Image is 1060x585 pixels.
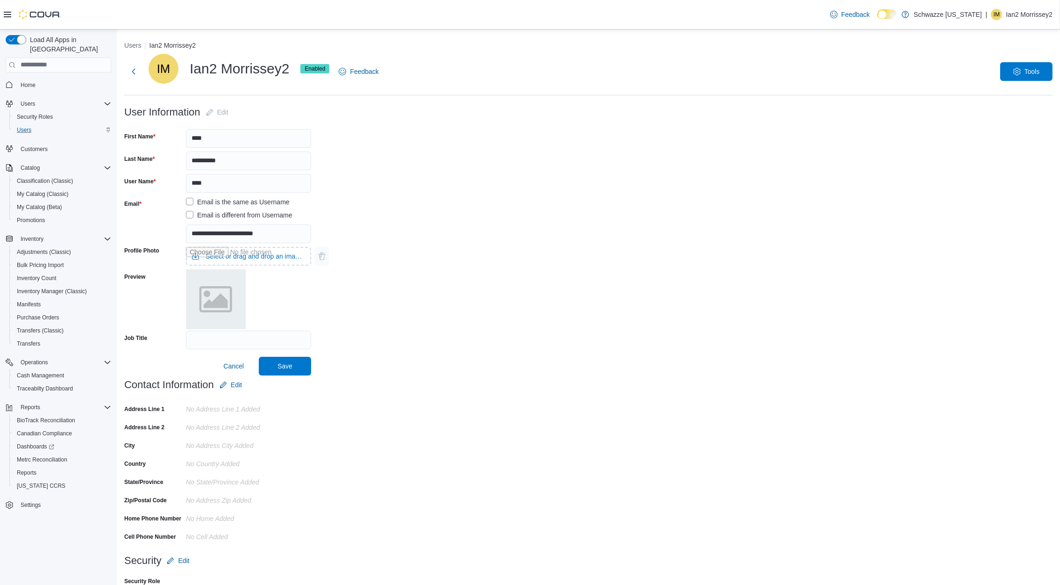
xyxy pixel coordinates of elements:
[13,260,111,271] span: Bulk Pricing Import
[124,533,176,541] label: Cell Phone Number
[186,209,292,221] label: Email is different from Username
[17,443,54,450] span: Dashboards
[994,9,1000,20] span: IM
[163,551,193,570] button: Edit
[9,311,115,324] button: Purchase Orders
[9,188,115,201] button: My Catalog (Classic)
[124,200,142,208] label: Email
[826,5,874,24] a: Feedback
[17,469,36,477] span: Reports
[9,453,115,466] button: Metrc Reconciliation
[124,424,164,431] label: Address Line 2
[9,246,115,259] button: Adjustments (Classic)
[186,493,311,504] div: No Address Zip added
[17,79,39,91] a: Home
[13,202,111,213] span: My Catalog (Beta)
[17,402,111,413] span: Reports
[26,35,111,54] span: Load All Apps in [GEOGRAPHIC_DATA]
[13,415,111,426] span: BioTrack Reconciliation
[21,359,48,366] span: Operations
[877,9,897,19] input: Dark Mode
[124,62,143,81] button: Next
[17,162,43,173] button: Catalog
[13,273,111,284] span: Inventory Count
[2,356,115,369] button: Operations
[2,232,115,246] button: Inventory
[186,438,311,449] div: No Address City added
[124,334,147,342] label: Job Title
[17,288,87,295] span: Inventory Manager (Classic)
[124,578,160,585] label: Security Role
[13,441,111,452] span: Dashboards
[17,357,111,368] span: Operations
[231,380,242,390] span: Edit
[335,62,382,81] a: Feedback
[19,10,61,19] img: Cova
[9,369,115,382] button: Cash Management
[21,81,36,89] span: Home
[9,259,115,272] button: Bulk Pricing Import
[17,177,73,185] span: Classification (Classic)
[13,286,111,297] span: Inventory Manager (Classic)
[17,417,75,424] span: BioTrack Reconciliation
[13,415,79,426] a: BioTrack Reconciliation
[350,67,378,76] span: Feedback
[124,515,181,522] label: Home Phone Number
[17,499,44,511] a: Settings
[13,188,111,200] span: My Catalog (Classic)
[17,314,59,321] span: Purchase Orders
[9,440,115,453] a: Dashboards
[9,427,115,440] button: Canadian Compliance
[13,188,72,200] a: My Catalog (Classic)
[13,273,60,284] a: Inventory Count
[13,175,77,187] a: Classification (Classic)
[13,111,57,123] a: Security Roles
[149,54,178,84] div: Ian2 Morrissey2
[124,379,214,390] h3: Contact Information
[17,98,111,109] span: Users
[186,475,311,486] div: No State/Province Added
[9,201,115,214] button: My Catalog (Beta)
[149,54,329,84] div: Ian2 Morrissey2
[17,233,47,245] button: Inventory
[13,246,75,258] a: Adjustments (Classic)
[202,103,232,122] button: Edit
[13,215,111,226] span: Promotions
[13,383,77,394] a: Traceabilty Dashboard
[17,274,57,282] span: Inventory Count
[124,247,159,254] label: Profile Photo
[986,9,988,20] p: |
[17,233,111,245] span: Inventory
[17,499,111,511] span: Settings
[1024,67,1040,76] span: Tools
[186,402,311,413] div: No Address Line 1 added
[17,430,72,437] span: Canadian Compliance
[9,123,115,137] button: Users
[124,178,156,185] label: User Name
[157,54,170,84] span: IM
[17,261,64,269] span: Bulk Pricing Import
[991,9,1002,20] div: Ian2 Morrissey2
[13,338,44,349] a: Transfers
[21,164,40,172] span: Catalog
[13,480,69,491] a: [US_STATE] CCRS
[186,511,311,522] div: No Home added
[9,414,115,427] button: BioTrack Reconciliation
[17,248,71,256] span: Adjustments (Classic)
[17,144,51,155] a: Customers
[13,286,91,297] a: Inventory Manager (Classic)
[17,357,52,368] button: Operations
[9,110,115,123] button: Security Roles
[13,111,111,123] span: Security Roles
[13,325,67,336] a: Transfers (Classic)
[841,10,870,19] span: Feedback
[17,402,44,413] button: Reports
[21,501,41,509] span: Settings
[13,383,111,394] span: Traceabilty Dashboard
[2,498,115,512] button: Settings
[914,9,982,20] p: Schwazze [US_STATE]
[149,42,196,49] button: Ian2 Morrissey2
[13,441,58,452] a: Dashboards
[13,454,71,465] a: Metrc Reconciliation
[124,42,142,49] button: Users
